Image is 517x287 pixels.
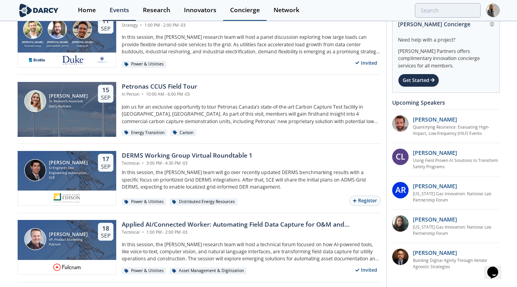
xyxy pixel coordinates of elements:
p: [PERSON_NAME] [413,215,457,223]
a: Building Digital Agility Through Vendor Agnostic Strategies [413,258,500,270]
p: [PERSON_NAME] [413,249,457,257]
div: [PERSON_NAME] [20,40,45,45]
p: Join us for an exclusive opportunity to tour Petronas Canada’s state-of-the-art Carbon Capture Te... [122,104,381,125]
div: GridBeyond [70,44,95,47]
div: 17 [101,155,110,163]
div: [PERSON_NAME] [45,40,70,45]
img: 1655224446716-descarga.png [26,55,48,65]
p: In this session, the [PERSON_NAME] research team will host a technical forum focused on how AI-po... [122,241,381,263]
a: Quantifying Resilience: Evaluating High-Impact, Low-Frequency (HILF) Events [413,124,500,137]
div: Innovators [184,7,216,13]
a: Steven Robles [PERSON_NAME] Sr Engineer, Dist Engineering Automation Software SCE 17 Sep DERMS Wo... [18,151,381,206]
iframe: chat widget [484,256,509,279]
a: [US_STATE] Gas Innovation: National Lab Partnership Forum [413,191,500,203]
div: Applied AI/Connected Worker: Automating Field Data Capture for O&M and Construction [122,220,381,229]
div: [PERSON_NAME] [70,40,95,45]
div: Need help with a project? [398,31,494,44]
div: VP, Product Marketing [49,237,88,242]
div: Concierge [230,7,260,13]
div: Upcoming Speakers [392,96,500,109]
img: Mora Fernández Jurado [24,90,46,112]
a: [US_STATE] Gas Innovation: National Lab Partnership Forum [413,224,500,237]
img: fe66cb83-ad6b-42ca-a555-d45a2888711e [53,263,81,272]
button: Register [349,196,380,206]
div: SCE [49,175,91,180]
div: [PERSON_NAME] [49,93,88,99]
div: Fulcrum [49,242,88,247]
div: Asset Management & Digitization [169,267,247,274]
div: 15 [101,86,110,94]
div: Petronas CCUS Field Tour [122,82,197,91]
p: In this session, the [PERSON_NAME] team will go over recently updated DERMS benchmarking results ... [122,169,381,191]
div: Sr Engineer, Dist Engineering Automation Software [49,165,91,175]
div: Energy Transition [122,129,168,136]
div: The Brattle Group [20,44,45,47]
div: Sep [101,163,110,170]
span: • [141,160,145,166]
img: 90f9c750-37bc-4a35-8c39-e7b0554cf0e9 [392,115,409,132]
span: • [141,91,145,97]
span: • [139,22,143,28]
div: Get Started [398,74,439,87]
div: [PERSON_NAME] [49,160,91,165]
img: P3oGsdP3T1ZY1PVH95Iw [392,215,409,232]
a: Mora Fernández Jurado [PERSON_NAME] Sr. Research Associate Darcy Partners 15 Sep Petronas CCUS Fi... [18,82,381,137]
div: Distributed Energy Resources [169,198,238,205]
div: 11 [101,17,110,25]
img: information.svg [490,22,494,26]
div: Technical 1:00 PM - 2:00 PM -03 [122,229,381,236]
div: Technical 3:00 PM - 4:30 PM -03 [122,160,252,167]
div: Power & Utilities [122,267,167,274]
div: In Person 10:00 AM - 6:00 PM -03 [122,91,197,98]
a: Jake Freivald [PERSON_NAME] VP, Product Marketing Fulcrum 18 Sep Applied AI/Connected Worker: Aut... [18,220,381,275]
img: sce.com.png [53,193,80,203]
img: logo-wide.svg [18,4,60,17]
div: Sep [101,232,110,239]
div: Sep [101,94,110,101]
span: • [141,229,145,235]
img: Tyler Norris [48,20,67,39]
img: Nick Guay [73,20,92,39]
div: Invited [352,58,381,68]
div: [PERSON_NAME] Concierge [398,17,494,31]
div: [PERSON_NAME] Partners offers complimentary innovation concierge services for all members. [398,44,494,70]
div: Home [78,7,96,13]
div: Sr. Research Associate [49,99,88,104]
div: Darcy Partners [49,104,88,109]
p: [PERSON_NAME] [413,182,457,190]
img: Ryan Hledik [23,20,42,39]
p: [PERSON_NAME] [413,149,457,157]
div: AR [392,182,409,198]
img: 48404825-f0c3-46ee-9294-8fbfebb3d474 [392,249,409,265]
img: Jake Freivald [24,228,46,250]
img: Profile [486,4,500,17]
div: [GEOGRAPHIC_DATA] [45,44,70,47]
input: Advanced Search [415,3,481,18]
div: DERMS Working Group Virtual Roundtable 1 [122,151,252,160]
div: [PERSON_NAME] [49,232,88,237]
img: e8f39e9e-9f17-4b63-a8ed-a782f7c495e8 [97,55,108,65]
p: [PERSON_NAME] [413,115,457,124]
div: 18 [101,225,110,233]
div: Power & Utilities [122,198,167,205]
div: Network [274,7,299,13]
div: Sep [101,25,110,32]
p: In this session, the [PERSON_NAME] research team will host a panel discussion exploring how large... [122,34,381,55]
div: Strategy 1:00 PM - 2:00 PM -03 [122,22,258,29]
div: Power & Utilities [122,61,167,68]
a: Ryan Hledik [PERSON_NAME] The Brattle Group Tyler Norris [PERSON_NAME] [GEOGRAPHIC_DATA] Nick Gua... [18,13,381,68]
div: Invited [352,265,381,275]
div: Events [110,7,129,13]
div: Carbon [170,129,196,136]
div: Research [143,7,170,13]
div: CL [392,149,409,165]
img: Steven Robles [24,159,46,181]
img: 41db60a0-fe07-4137-8ca6-021fe481c7d5 [61,55,83,65]
a: Using Field Proven AI Solutions to Transform Safety Programs [413,158,500,170]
